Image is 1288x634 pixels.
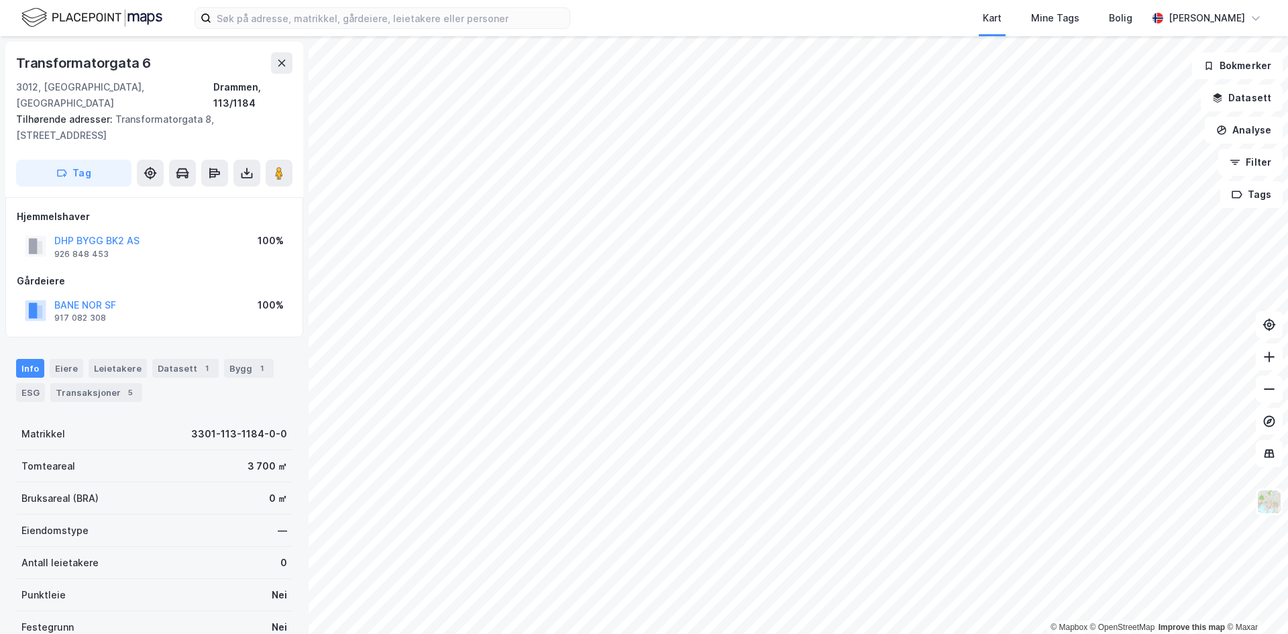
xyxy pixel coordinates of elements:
[17,209,292,225] div: Hjemmelshaver
[50,359,83,378] div: Eiere
[224,359,274,378] div: Bygg
[1169,10,1245,26] div: [PERSON_NAME]
[211,8,570,28] input: Søk på adresse, matrikkel, gårdeiere, leietakere eller personer
[1201,85,1283,111] button: Datasett
[213,79,292,111] div: Drammen, 113/1184
[1205,117,1283,144] button: Analyse
[1031,10,1079,26] div: Mine Tags
[258,233,284,249] div: 100%
[200,362,213,375] div: 1
[269,490,287,507] div: 0 ㎡
[21,555,99,571] div: Antall leietakere
[54,249,109,260] div: 926 848 453
[123,386,137,399] div: 5
[21,426,65,442] div: Matrikkel
[89,359,147,378] div: Leietakere
[983,10,1002,26] div: Kart
[1221,570,1288,634] div: Kontrollprogram for chat
[272,587,287,603] div: Nei
[21,587,66,603] div: Punktleie
[21,458,75,474] div: Tomteareal
[1192,52,1283,79] button: Bokmerker
[54,313,106,323] div: 917 082 308
[1090,623,1155,632] a: OpenStreetMap
[16,359,44,378] div: Info
[16,160,131,187] button: Tag
[16,79,213,111] div: 3012, [GEOGRAPHIC_DATA], [GEOGRAPHIC_DATA]
[255,362,268,375] div: 1
[1218,149,1283,176] button: Filter
[21,490,99,507] div: Bruksareal (BRA)
[1220,181,1283,208] button: Tags
[280,555,287,571] div: 0
[50,383,142,402] div: Transaksjoner
[21,523,89,539] div: Eiendomstype
[16,111,282,144] div: Transformatorgata 8, [STREET_ADDRESS]
[1109,10,1132,26] div: Bolig
[258,297,284,313] div: 100%
[1159,623,1225,632] a: Improve this map
[17,273,292,289] div: Gårdeiere
[248,458,287,474] div: 3 700 ㎡
[1051,623,1087,632] a: Mapbox
[1221,570,1288,634] iframe: Chat Widget
[16,52,154,74] div: Transformatorgata 6
[21,6,162,30] img: logo.f888ab2527a4732fd821a326f86c7f29.svg
[191,426,287,442] div: 3301-113-1184-0-0
[278,523,287,539] div: —
[16,383,45,402] div: ESG
[152,359,219,378] div: Datasett
[1256,489,1282,515] img: Z
[16,113,115,125] span: Tilhørende adresser:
